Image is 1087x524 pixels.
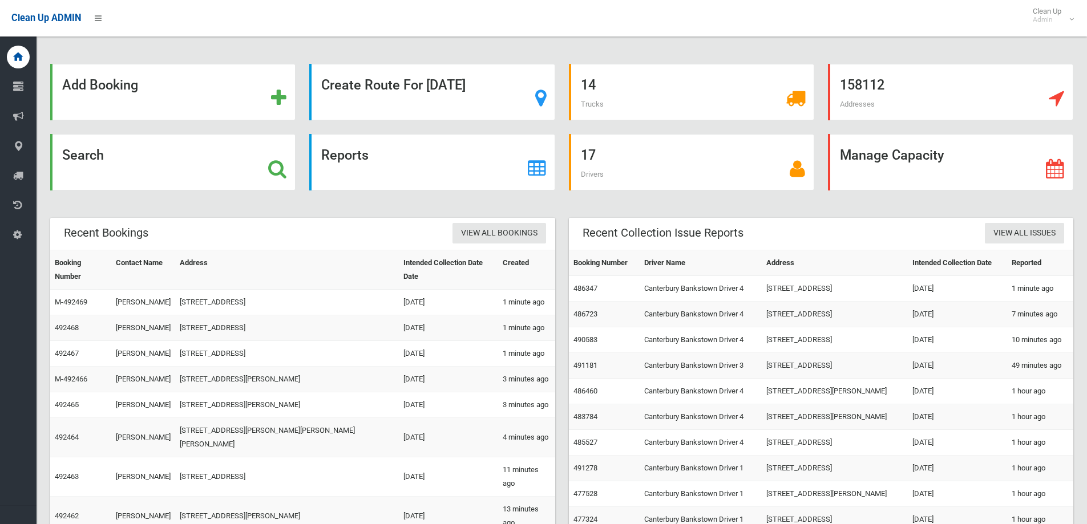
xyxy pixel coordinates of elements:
[762,456,907,481] td: [STREET_ADDRESS]
[1007,404,1073,430] td: 1 hour ago
[50,222,162,244] header: Recent Bookings
[573,310,597,318] a: 486723
[111,290,175,315] td: [PERSON_NAME]
[908,302,1007,327] td: [DATE]
[581,170,604,178] span: Drivers
[573,489,597,498] a: 477528
[50,64,296,120] a: Add Booking
[828,134,1073,190] a: Manage Capacity
[55,375,87,383] a: M-492466
[762,379,907,404] td: [STREET_ADDRESS][PERSON_NAME]
[573,284,597,293] a: 486347
[175,457,399,497] td: [STREET_ADDRESS]
[309,64,555,120] a: Create Route For [DATE]
[321,147,369,163] strong: Reports
[762,481,907,507] td: [STREET_ADDRESS][PERSON_NAME]
[762,250,907,276] th: Address
[573,464,597,472] a: 491278
[640,353,762,379] td: Canterbury Bankstown Driver 3
[309,134,555,190] a: Reports
[111,367,175,392] td: [PERSON_NAME]
[1007,379,1073,404] td: 1 hour ago
[11,13,81,23] span: Clean Up ADMIN
[1007,456,1073,481] td: 1 hour ago
[640,327,762,353] td: Canterbury Bankstown Driver 4
[581,100,604,108] span: Trucks
[321,77,466,93] strong: Create Route For [DATE]
[498,315,555,341] td: 1 minute ago
[111,250,175,290] th: Contact Name
[573,387,597,395] a: 486460
[569,222,757,244] header: Recent Collection Issue Reports
[399,392,498,418] td: [DATE]
[569,134,814,190] a: 17 Drivers
[908,481,1007,507] td: [DATE]
[50,250,111,290] th: Booking Number
[840,100,875,108] span: Addresses
[498,367,555,392] td: 3 minutes ago
[111,341,175,367] td: [PERSON_NAME]
[1007,430,1073,456] td: 1 hour ago
[1007,276,1073,302] td: 1 minute ago
[908,250,1007,276] th: Intended Collection Date
[1033,15,1061,24] small: Admin
[573,515,597,523] a: 477324
[908,276,1007,302] td: [DATE]
[762,327,907,353] td: [STREET_ADDRESS]
[498,250,555,290] th: Created
[498,457,555,497] td: 11 minutes ago
[640,379,762,404] td: Canterbury Bankstown Driver 4
[55,472,79,481] a: 492463
[569,64,814,120] a: 14 Trucks
[399,457,498,497] td: [DATE]
[111,457,175,497] td: [PERSON_NAME]
[908,353,1007,379] td: [DATE]
[762,353,907,379] td: [STREET_ADDRESS]
[640,456,762,481] td: Canterbury Bankstown Driver 1
[55,323,79,332] a: 492468
[175,250,399,290] th: Address
[1007,481,1073,507] td: 1 hour ago
[640,404,762,430] td: Canterbury Bankstown Driver 4
[640,481,762,507] td: Canterbury Bankstown Driver 1
[111,392,175,418] td: [PERSON_NAME]
[908,456,1007,481] td: [DATE]
[762,302,907,327] td: [STREET_ADDRESS]
[762,430,907,456] td: [STREET_ADDRESS]
[55,400,79,409] a: 492465
[55,349,79,358] a: 492467
[498,392,555,418] td: 3 minutes ago
[908,327,1007,353] td: [DATE]
[399,315,498,341] td: [DATE]
[762,276,907,302] td: [STREET_ADDRESS]
[908,404,1007,430] td: [DATE]
[573,412,597,421] a: 483784
[640,430,762,456] td: Canterbury Bankstown Driver 4
[175,392,399,418] td: [STREET_ADDRESS][PERSON_NAME]
[573,361,597,369] a: 491181
[399,418,498,457] td: [DATE]
[111,418,175,457] td: [PERSON_NAME]
[908,379,1007,404] td: [DATE]
[498,418,555,457] td: 4 minutes ago
[1007,353,1073,379] td: 49 minutes ago
[498,290,555,315] td: 1 minute ago
[840,77,884,93] strong: 158112
[55,298,87,306] a: M-492469
[399,341,498,367] td: [DATE]
[581,147,596,163] strong: 17
[62,147,104,163] strong: Search
[569,250,640,276] th: Booking Number
[498,341,555,367] td: 1 minute ago
[640,276,762,302] td: Canterbury Bankstown Driver 4
[762,404,907,430] td: [STREET_ADDRESS][PERSON_NAME]
[399,367,498,392] td: [DATE]
[573,438,597,446] a: 485527
[50,134,296,190] a: Search
[399,290,498,315] td: [DATE]
[55,433,79,441] a: 492464
[640,302,762,327] td: Canterbury Bankstown Driver 4
[175,341,399,367] td: [STREET_ADDRESS]
[1007,302,1073,327] td: 7 minutes ago
[1007,327,1073,353] td: 10 minutes ago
